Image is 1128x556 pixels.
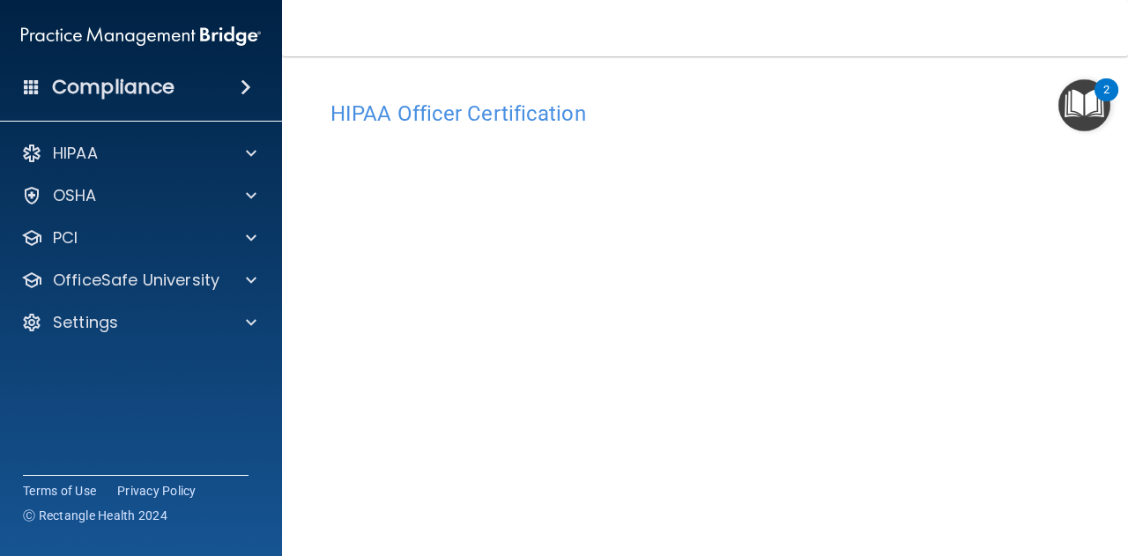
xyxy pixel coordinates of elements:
a: Settings [21,312,256,333]
h4: HIPAA Officer Certification [330,102,1080,125]
a: OfficeSafe University [21,270,256,291]
p: HIPAA [53,143,98,164]
span: Ⓒ Rectangle Health 2024 [23,507,167,524]
button: Open Resource Center, 2 new notifications [1058,79,1110,131]
a: Privacy Policy [117,482,197,500]
div: 2 [1103,90,1109,113]
a: PCI [21,227,256,248]
p: OSHA [53,185,97,206]
p: OfficeSafe University [53,270,219,291]
a: HIPAA [21,143,256,164]
a: OSHA [21,185,256,206]
a: Terms of Use [23,482,96,500]
p: Settings [53,312,118,333]
p: PCI [53,227,78,248]
img: PMB logo [21,19,261,54]
h4: Compliance [52,75,174,100]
